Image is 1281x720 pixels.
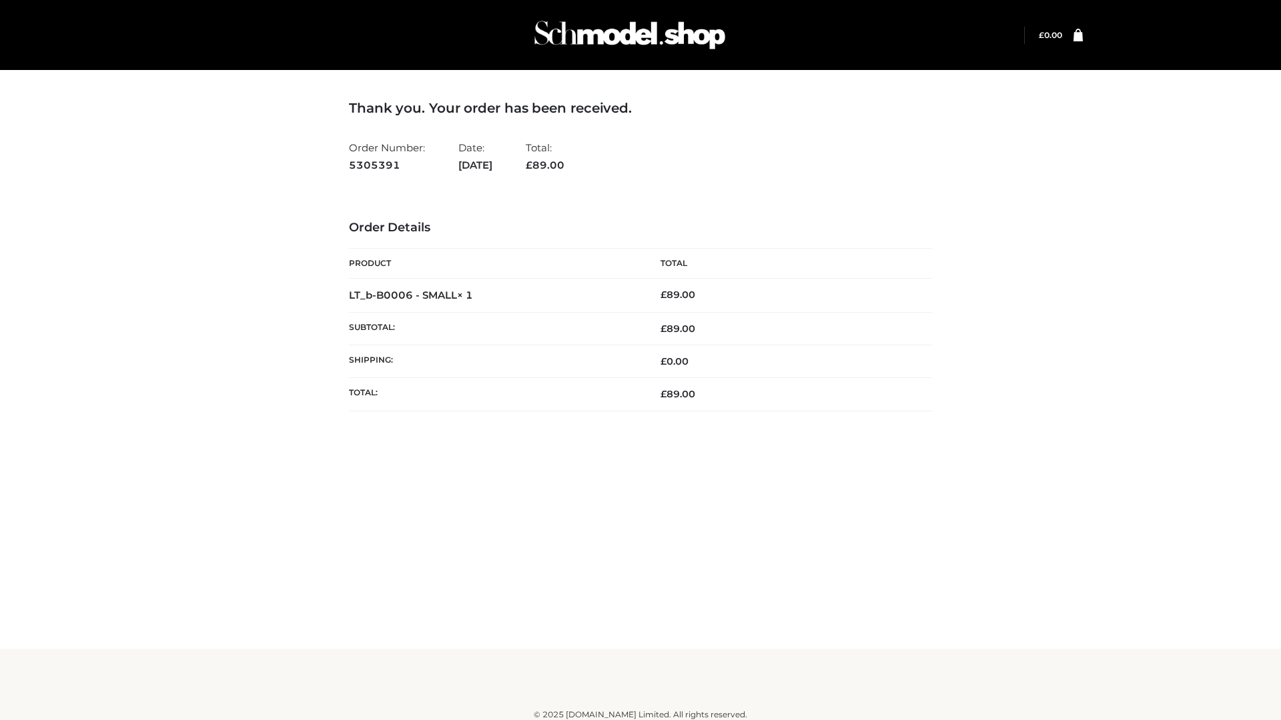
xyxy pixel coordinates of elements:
li: Date: [458,136,492,177]
strong: 5305391 [349,157,425,174]
th: Total [640,249,932,279]
th: Product [349,249,640,279]
span: £ [1039,30,1044,40]
li: Order Number: [349,136,425,177]
strong: × 1 [457,289,473,301]
span: £ [661,323,667,335]
strong: LT_b-B0006 - SMALL [349,289,473,301]
bdi: 0.00 [1039,30,1062,40]
strong: [DATE] [458,157,492,174]
bdi: 89.00 [661,289,695,301]
h3: Thank you. Your order has been received. [349,100,932,116]
span: £ [661,388,667,400]
a: £0.00 [1039,30,1062,40]
span: £ [526,159,532,171]
img: Schmodel Admin 964 [530,9,730,61]
th: Shipping: [349,345,640,378]
span: £ [661,289,667,301]
span: 89.00 [526,159,564,171]
th: Total: [349,378,640,411]
li: Total: [526,136,564,177]
th: Subtotal: [349,312,640,345]
span: 89.00 [661,388,695,400]
span: £ [661,355,667,367]
span: 89.00 [661,323,695,335]
h3: Order Details [349,221,932,235]
bdi: 0.00 [661,355,689,367]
